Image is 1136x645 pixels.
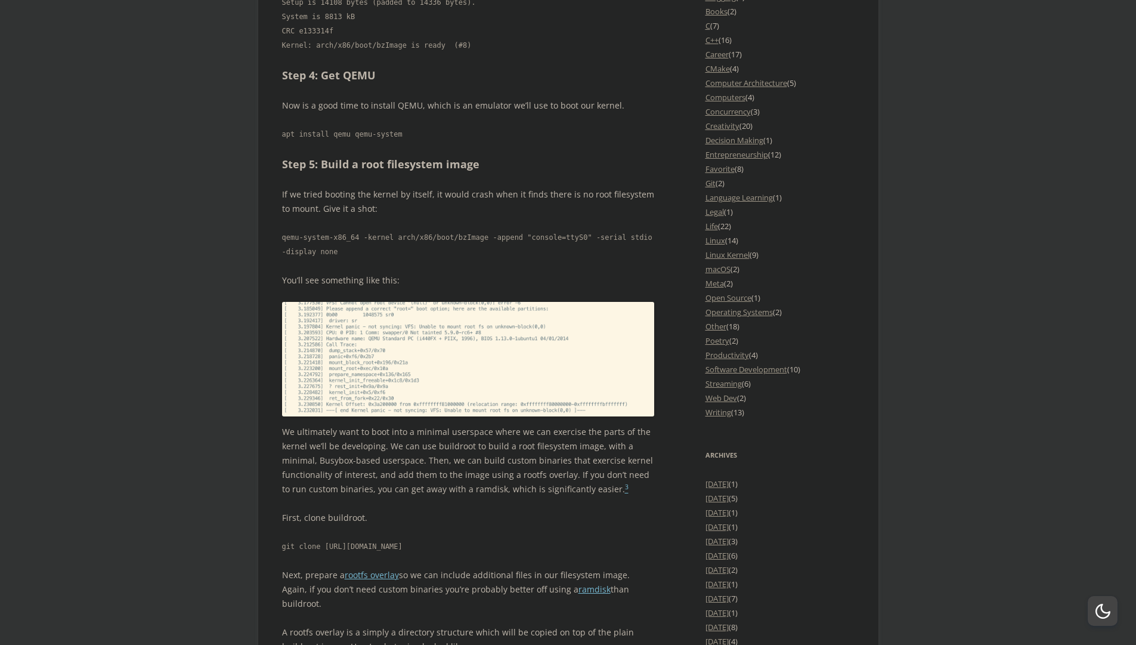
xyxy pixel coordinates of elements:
[705,206,724,217] a: Legal
[705,190,855,205] li: (1)
[705,521,729,532] a: [DATE]
[282,156,655,173] h2: Step 5: Build a root filesystem image
[705,121,739,131] a: Creativity
[705,520,855,534] li: (1)
[705,448,855,462] h3: Archives
[705,577,855,591] li: (1)
[625,483,629,491] sup: 3
[705,319,855,334] li: (18)
[705,248,855,262] li: (9)
[705,119,855,133] li: (20)
[705,192,773,203] a: Language Learning
[705,606,855,620] li: (1)
[705,593,729,604] a: [DATE]
[705,47,855,61] li: (17)
[705,622,729,632] a: [DATE]
[705,104,855,119] li: (3)
[705,350,749,360] a: Productivity
[705,321,726,332] a: Other
[705,491,855,505] li: (5)
[705,106,751,117] a: Concurrency
[705,607,729,618] a: [DATE]
[625,483,629,495] a: 3
[705,536,729,547] a: [DATE]
[705,564,729,575] a: [DATE]
[705,548,855,563] li: (6)
[705,49,729,60] a: Career
[705,362,855,376] li: (10)
[705,579,729,590] a: [DATE]
[705,149,768,160] a: Entrepreneurship
[705,178,716,189] a: Git
[282,568,655,611] p: Next, prepare a so we can include additional files in our filesystem image. Again, if you don’t n...
[705,219,855,233] li: (22)
[705,61,855,76] li: (4)
[705,334,855,348] li: (2)
[282,539,655,554] code: git clone [URL][DOMAIN_NAME]
[705,18,855,33] li: (7)
[705,176,855,190] li: (2)
[705,6,728,17] a: Books
[705,63,730,74] a: CMake
[705,20,710,31] a: C
[705,307,773,317] a: Operating Systems
[705,391,855,405] li: (2)
[705,249,750,260] a: Linux Kernel
[705,133,855,147] li: (1)
[282,98,655,113] p: Now is a good time to install QEMU, which is an emulator we’ll use to boot our kernel.
[705,262,855,276] li: (2)
[705,35,719,45] a: C++
[705,479,729,489] a: [DATE]
[282,273,655,288] p: You’ll see something like this:
[705,405,855,419] li: (13)
[705,591,855,606] li: (7)
[705,305,855,319] li: (2)
[705,534,855,548] li: (3)
[282,511,655,525] p: First, clone buildroot.
[705,407,731,418] a: Writing
[282,127,655,141] code: apt install qemu qemu-system
[705,147,855,162] li: (12)
[705,550,729,561] a: [DATE]
[705,278,724,289] a: Meta
[705,90,855,104] li: (4)
[705,233,855,248] li: (14)
[282,187,655,216] p: If we tried booting the kernel by itself, it would crash when it finds there is no root filesyste...
[345,569,399,581] a: rootfs overlay
[705,505,855,520] li: (1)
[705,264,730,274] a: macOS
[705,378,742,389] a: Streaming
[705,162,855,176] li: (8)
[705,276,855,291] li: (2)
[705,620,855,634] li: (8)
[282,67,655,84] h2: Step 4: Get QEMU
[705,221,718,232] a: Life
[705,335,729,346] a: Poetry
[705,235,725,246] a: Linux
[705,33,855,47] li: (16)
[282,230,655,259] code: qemu-system-x86_64 -kernel arch/x86/boot/bzImage -append "console=ttyS0" -serial stdio -display none
[705,348,855,362] li: (4)
[705,364,787,375] a: Software Development
[705,163,735,174] a: Favorite
[705,376,855,391] li: (6)
[705,135,763,146] a: Decision Making
[705,393,737,403] a: Web Dev
[705,563,855,577] li: (2)
[282,425,655,496] p: We ultimately want to boot into a minimal userspace where we can exercise the parts of the kernel...
[705,92,745,103] a: Computers
[705,507,729,518] a: [DATE]
[705,205,855,219] li: (1)
[578,584,611,595] a: ramdisk
[705,76,855,90] li: (5)
[705,477,855,491] li: (1)
[705,291,855,305] li: (1)
[705,493,729,504] a: [DATE]
[705,78,787,88] a: Computer Architecture
[705,292,751,303] a: Open Source
[705,4,855,18] li: (2)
